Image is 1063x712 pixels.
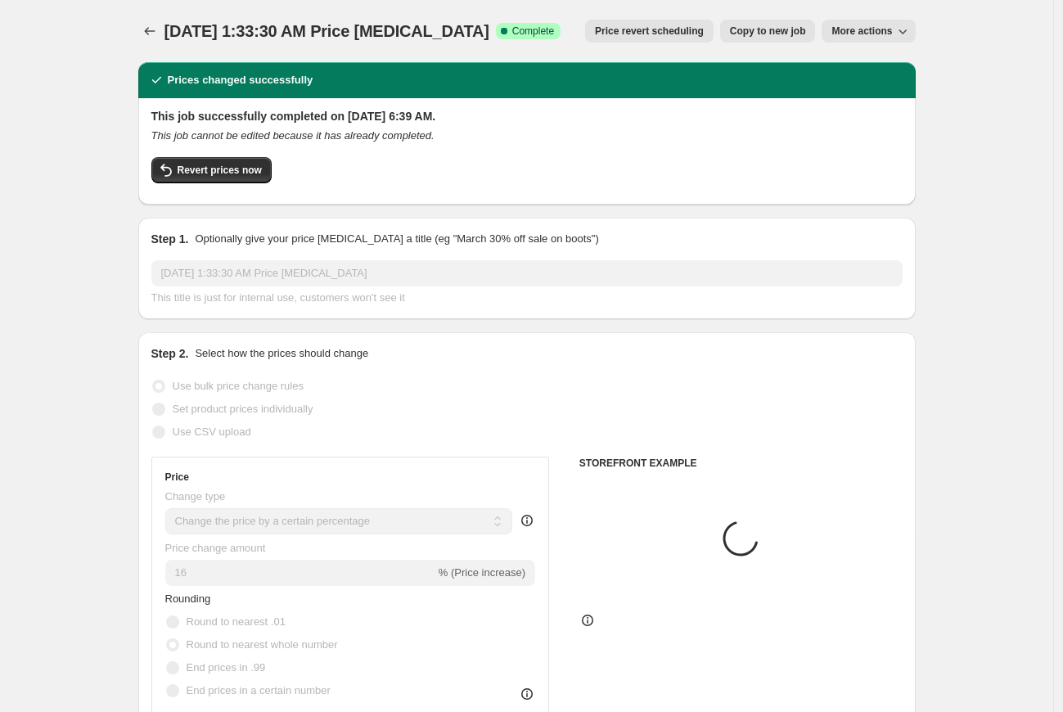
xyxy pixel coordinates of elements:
[151,157,272,183] button: Revert prices now
[439,566,525,579] span: % (Price increase)
[165,560,435,586] input: -15
[151,260,903,286] input: 30% off holiday sale
[164,22,489,40] span: [DATE] 1:33:30 AM Price [MEDICAL_DATA]
[187,684,331,696] span: End prices in a certain number
[138,20,161,43] button: Price change jobs
[187,638,338,651] span: Round to nearest whole number
[165,490,226,502] span: Change type
[151,108,903,124] h2: This job successfully completed on [DATE] 6:39 AM.
[595,25,704,38] span: Price revert scheduling
[168,72,313,88] h2: Prices changed successfully
[822,20,915,43] button: More actions
[178,164,262,177] span: Revert prices now
[730,25,806,38] span: Copy to new job
[151,345,189,362] h2: Step 2.
[831,25,892,38] span: More actions
[512,25,554,38] span: Complete
[173,403,313,415] span: Set product prices individually
[195,231,598,247] p: Optionally give your price [MEDICAL_DATA] a title (eg "March 30% off sale on boots")
[165,593,211,605] span: Rounding
[195,345,368,362] p: Select how the prices should change
[720,20,816,43] button: Copy to new job
[173,380,304,392] span: Use bulk price change rules
[151,231,189,247] h2: Step 1.
[519,512,535,529] div: help
[579,457,903,470] h6: STOREFRONT EXAMPLE
[585,20,714,43] button: Price revert scheduling
[165,542,266,554] span: Price change amount
[151,291,405,304] span: This title is just for internal use, customers won't see it
[165,471,189,484] h3: Price
[187,661,266,674] span: End prices in .99
[187,615,286,628] span: Round to nearest .01
[173,426,251,438] span: Use CSV upload
[151,129,435,142] i: This job cannot be edited because it has already completed.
